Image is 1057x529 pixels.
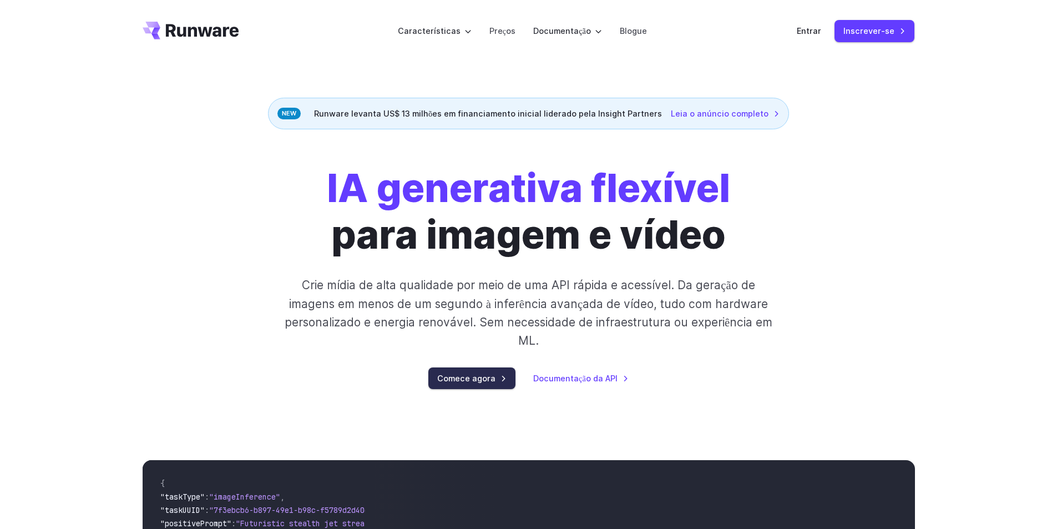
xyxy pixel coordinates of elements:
[843,26,894,36] font: Inscrever-se
[236,518,640,528] span: "Futuristic stealth jet streaking through a neon-lit cityscape with glowing purple exhaust"
[143,22,239,39] a: Vá para /
[671,107,780,120] a: Leia o anúncio completo
[205,505,209,515] span: :
[205,492,209,502] span: :
[489,24,515,37] a: Preços
[797,24,821,37] a: Entrar
[533,374,618,383] font: Documentação da API
[620,26,647,36] font: Blogue
[160,492,205,502] span: "taskType"
[327,164,730,211] font: IA generativa flexível
[620,24,647,37] a: Blogue
[533,372,629,385] a: Documentação da API
[314,109,662,118] font: Runware levanta US$ 13 milhões em financiamento inicial liderado pela Insight Partners
[489,26,515,36] font: Preços
[797,26,821,36] font: Entrar
[160,505,205,515] span: "taskUUID"
[160,478,165,488] span: {
[285,278,772,347] font: Crie mídia de alta qualidade por meio de uma API rápida e acessível. Da geração de imagens em men...
[428,367,515,389] a: Comece agora
[280,492,285,502] span: ,
[437,374,495,383] font: Comece agora
[209,492,280,502] span: "imageInference"
[331,211,726,258] font: para imagem e vídeo
[209,505,378,515] span: "7f3ebcb6-b897-49e1-b98c-f5789d2d40d7"
[671,109,768,118] font: Leia o anúncio completo
[398,26,461,36] font: Características
[533,26,591,36] font: Documentação
[231,518,236,528] span: :
[160,518,231,528] span: "positivePrompt"
[835,20,914,42] a: Inscrever-se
